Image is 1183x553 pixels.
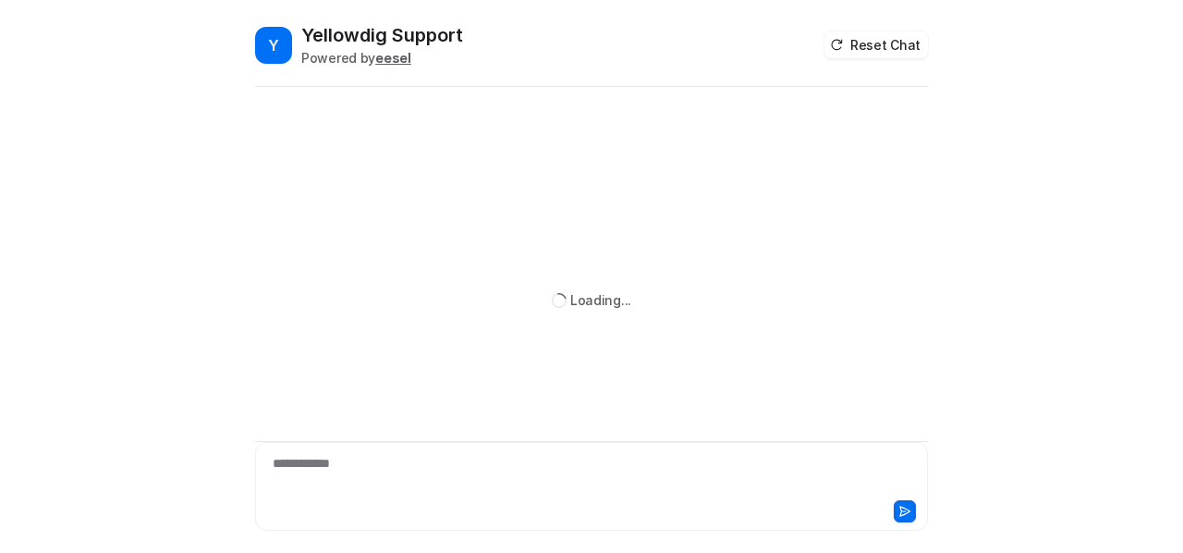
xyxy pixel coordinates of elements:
button: Reset Chat [824,31,928,58]
div: Loading... [570,290,631,310]
b: eesel [375,50,411,66]
h2: Yellowdig Support [301,22,463,48]
span: Y [255,27,292,64]
div: Powered by [301,48,463,68]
